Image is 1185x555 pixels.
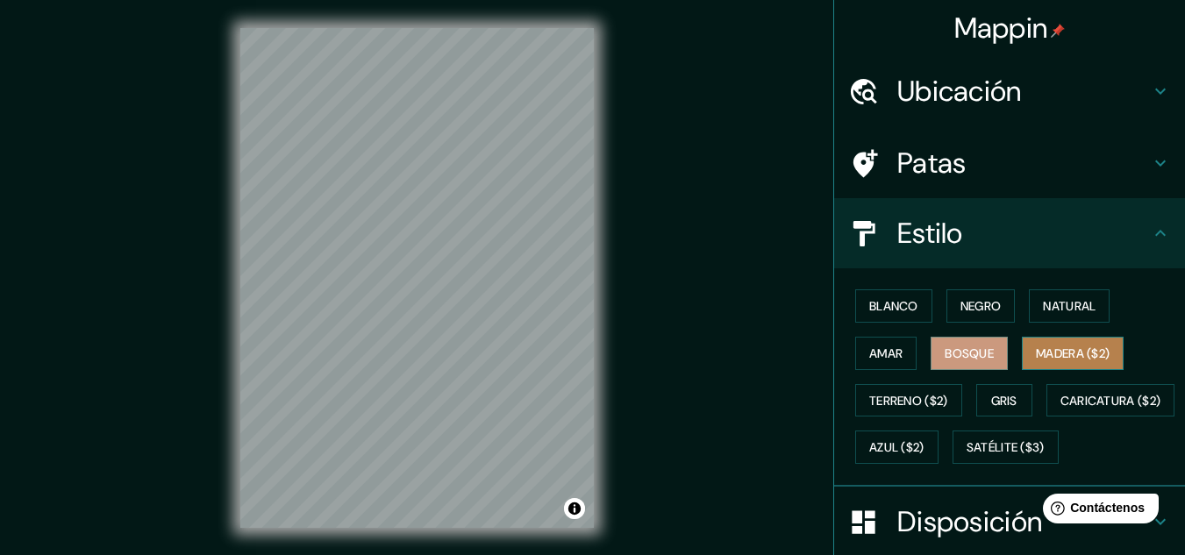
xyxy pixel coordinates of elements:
[1043,298,1096,314] font: Natural
[897,503,1042,540] font: Disposición
[976,384,1032,417] button: Gris
[1036,345,1110,361] font: Madera ($2)
[240,28,594,528] canvas: Mapa
[869,393,948,409] font: Terreno ($2)
[897,73,1022,110] font: Ubicación
[855,430,939,464] button: Azul ($2)
[954,10,1048,46] font: Mappin
[1051,24,1065,38] img: pin-icon.png
[834,198,1185,268] div: Estilo
[855,289,932,323] button: Blanco
[897,215,963,252] font: Estilo
[1022,337,1124,370] button: Madera ($2)
[960,298,1002,314] font: Negro
[855,337,917,370] button: Amar
[967,440,1045,456] font: Satélite ($3)
[834,56,1185,126] div: Ubicación
[1060,393,1161,409] font: Caricatura ($2)
[869,440,924,456] font: Azul ($2)
[834,128,1185,198] div: Patas
[946,289,1016,323] button: Negro
[869,298,918,314] font: Blanco
[855,384,962,417] button: Terreno ($2)
[564,498,585,519] button: Activar o desactivar atribución
[953,430,1059,464] button: Satélite ($3)
[931,337,1008,370] button: Bosque
[897,145,967,181] font: Patas
[1046,384,1175,417] button: Caricatura ($2)
[1029,289,1110,323] button: Natural
[991,393,1017,409] font: Gris
[1029,487,1166,536] iframe: Lanzador de widgets de ayuda
[869,345,903,361] font: Amar
[945,345,994,361] font: Bosque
